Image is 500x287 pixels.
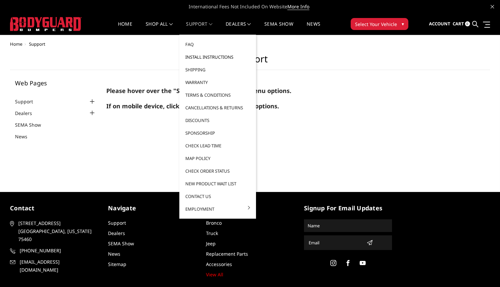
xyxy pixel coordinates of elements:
input: Email [306,237,364,248]
span: 0 [465,21,470,26]
a: Dealers [15,110,40,117]
a: Support [15,98,41,105]
h1: Support [10,53,490,70]
a: [PHONE_NUMBER] [10,247,98,255]
a: Discounts [182,114,253,127]
a: SEMA Show [15,121,49,128]
a: Home [118,22,132,35]
span: Select Your Vehicle [355,21,397,28]
a: Support [108,220,126,226]
h5: Navigate [108,204,196,213]
span: Cart [453,21,464,27]
span: [PHONE_NUMBER] [20,247,97,255]
a: Install Instructions [182,51,253,63]
a: Jeep [206,240,216,247]
a: Terms & Conditions [182,89,253,101]
a: Home [10,41,22,47]
a: SEMA Show [108,240,134,247]
button: Select Your Vehicle [351,18,408,30]
a: FAQ [182,38,253,51]
a: Sitemap [108,261,126,267]
span: ▾ [402,20,404,27]
a: [EMAIL_ADDRESS][DOMAIN_NAME] [10,258,98,274]
a: Sponsorship [182,127,253,139]
a: Cancellations & Returns [182,101,253,114]
a: More Info [287,3,309,10]
a: News [15,133,36,140]
span: [STREET_ADDRESS] [GEOGRAPHIC_DATA], [US_STATE] 75460 [18,219,96,243]
a: Account [429,15,450,33]
a: Shipping [182,63,253,76]
input: Name [305,220,391,231]
img: BODYGUARD BUMPERS [10,17,82,31]
a: New Product Wait List [182,177,253,190]
a: SEMA Show [264,22,293,35]
a: Bronco [206,220,222,226]
a: Cart 0 [453,15,470,33]
span: Support [29,41,45,47]
a: Replacement Parts [206,251,248,257]
a: News [307,22,320,35]
a: View All [206,271,223,278]
a: MAP Policy [182,152,253,165]
a: Check Order Status [182,165,253,177]
a: Warranty [182,76,253,89]
a: Dealers [108,230,125,236]
a: Support [186,22,212,35]
h5: signup for email updates [304,204,392,213]
a: Accessories [206,261,232,267]
strong: Please hover over the "Support" tab to expand menu options. [106,87,291,95]
a: Contact Us [182,190,253,203]
span: [EMAIL_ADDRESS][DOMAIN_NAME] [20,258,97,274]
a: shop all [146,22,173,35]
h5: Web Pages [15,80,96,86]
strong: If on mobile device, click the "+" to expand menu options. [106,102,279,110]
a: Employment [182,203,253,215]
a: Dealers [226,22,251,35]
a: Check Lead Time [182,139,253,152]
h5: contact [10,204,98,213]
a: Truck [206,230,218,236]
a: News [108,251,120,257]
span: Account [429,21,450,27]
